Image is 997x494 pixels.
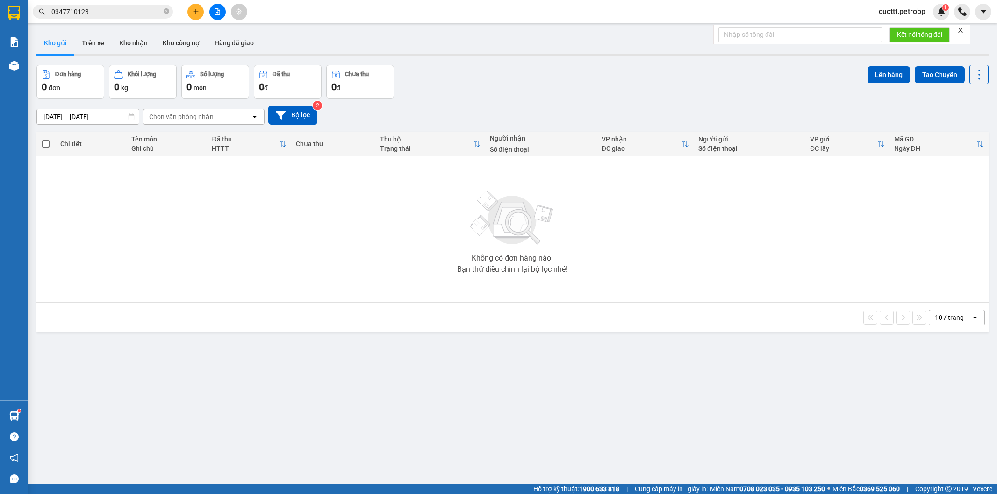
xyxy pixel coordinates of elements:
[55,71,81,78] div: Đơn hàng
[490,146,592,153] div: Số điện thoại
[805,132,889,156] th: Toggle SortBy
[326,65,394,99] button: Chưa thu0đ
[635,484,708,494] span: Cung cấp máy in - giấy in:
[945,486,952,492] span: copyright
[871,6,933,17] span: cucttt.petrobp
[533,484,619,494] span: Hỗ trợ kỹ thuật:
[975,4,991,20] button: caret-down
[380,135,473,143] div: Thu hộ
[42,81,47,92] span: 0
[121,84,128,92] span: kg
[181,65,249,99] button: Số lượng0món
[979,7,988,16] span: caret-down
[894,135,976,143] div: Mã GD
[957,27,964,34] span: close
[868,66,910,83] button: Lên hàng
[9,411,19,421] img: warehouse-icon
[894,145,976,152] div: Ngày ĐH
[186,81,192,92] span: 0
[296,140,371,148] div: Chưa thu
[164,8,169,14] span: close-circle
[49,84,60,92] span: đơn
[214,8,221,15] span: file-add
[810,135,877,143] div: VP gửi
[8,6,20,20] img: logo-vxr
[626,484,628,494] span: |
[37,109,139,124] input: Select a date range.
[942,4,949,11] sup: 1
[832,484,900,494] span: Miền Bắc
[10,474,19,483] span: message
[109,65,177,99] button: Khối lượng0kg
[128,71,156,78] div: Khối lượng
[889,132,989,156] th: Toggle SortBy
[889,27,950,42] button: Kết nối tổng đài
[718,27,882,42] input: Nhập số tổng đài
[380,145,473,152] div: Trạng thái
[149,112,214,121] div: Chọn văn phòng nhận
[18,409,21,412] sup: 1
[971,314,979,321] svg: open
[915,66,965,83] button: Tạo Chuyến
[193,8,199,15] span: plus
[958,7,967,16] img: phone-icon
[457,266,567,273] div: Bạn thử điều chỉnh lại bộ lọc nhé!
[937,7,946,16] img: icon-new-feature
[710,484,825,494] span: Miền Nam
[810,145,877,152] div: ĐC lấy
[897,29,942,40] span: Kết nối tổng đài
[944,4,947,11] span: 1
[345,71,369,78] div: Chưa thu
[131,145,203,152] div: Ghi chú
[860,485,900,493] strong: 0369 525 060
[207,32,261,54] button: Hàng đã giao
[114,81,119,92] span: 0
[268,106,317,125] button: Bộ lọc
[375,132,485,156] th: Toggle SortBy
[259,81,264,92] span: 0
[602,135,681,143] div: VP nhận
[39,8,45,15] span: search
[231,4,247,20] button: aim
[264,84,268,92] span: đ
[935,313,964,322] div: 10 / trang
[698,145,801,152] div: Số điện thoại
[251,113,258,120] svg: open
[194,84,207,92] span: món
[131,135,203,143] div: Tên món
[10,453,19,462] span: notification
[254,65,322,99] button: Đã thu0đ
[10,432,19,441] span: question-circle
[200,71,224,78] div: Số lượng
[698,135,801,143] div: Người gửi
[36,65,104,99] button: Đơn hàng0đơn
[212,135,279,143] div: Đã thu
[739,485,825,493] strong: 0708 023 035 - 0935 103 250
[313,101,322,110] sup: 2
[472,254,553,262] div: Không có đơn hàng nào.
[9,61,19,71] img: warehouse-icon
[9,37,19,47] img: solution-icon
[337,84,340,92] span: đ
[187,4,204,20] button: plus
[60,140,122,148] div: Chi tiết
[490,134,592,142] div: Người nhận
[164,7,169,16] span: close-circle
[466,185,559,251] img: svg+xml;base64,PHN2ZyBjbGFzcz0ibGlzdC1wbHVnX19zdmciIHhtbG5zPSJodHRwOi8vd3d3LnczLm9yZy8yMDAwL3N2Zy...
[51,7,162,17] input: Tìm tên, số ĐT hoặc mã đơn
[36,32,74,54] button: Kho gửi
[155,32,207,54] button: Kho công nợ
[74,32,112,54] button: Trên xe
[209,4,226,20] button: file-add
[273,71,290,78] div: Đã thu
[602,145,681,152] div: ĐC giao
[597,132,694,156] th: Toggle SortBy
[331,81,337,92] span: 0
[112,32,155,54] button: Kho nhận
[907,484,908,494] span: |
[212,145,279,152] div: HTTT
[236,8,242,15] span: aim
[207,132,291,156] th: Toggle SortBy
[827,487,830,491] span: ⚪️
[579,485,619,493] strong: 1900 633 818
